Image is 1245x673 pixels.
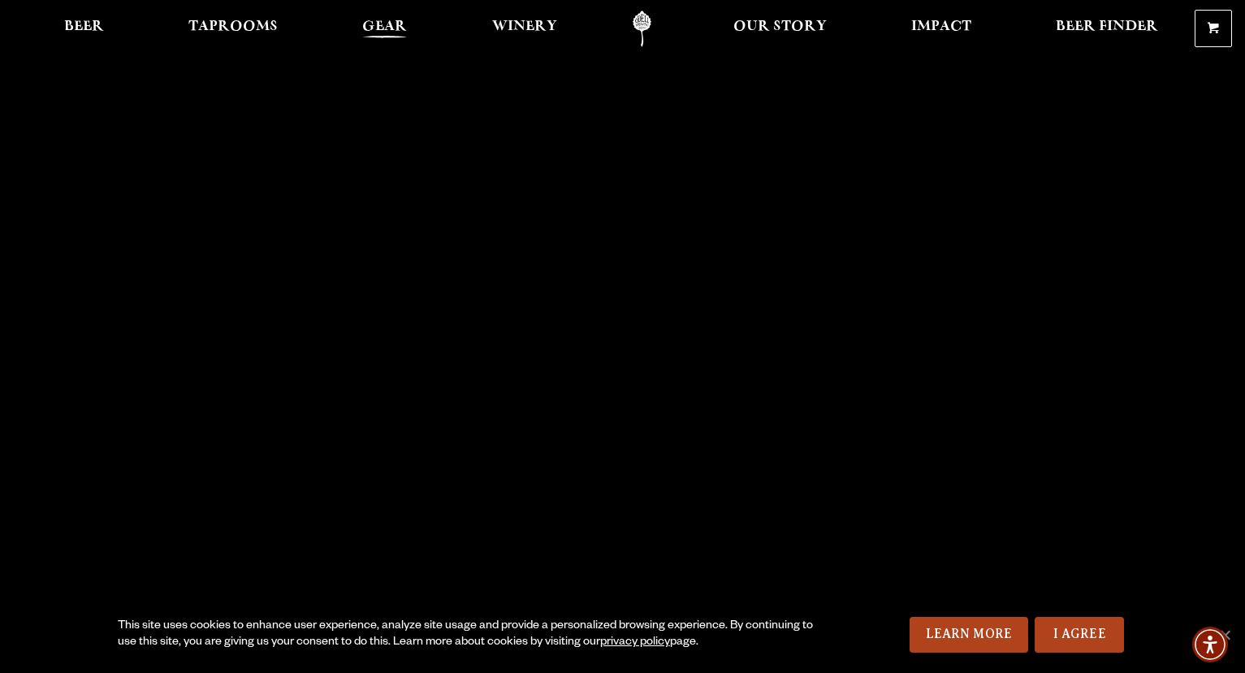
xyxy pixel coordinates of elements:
span: Impact [911,20,971,33]
a: privacy policy [600,636,670,649]
a: Beer [54,11,115,47]
a: Winery [482,11,568,47]
a: Odell Home [612,11,672,47]
a: Gear [352,11,417,47]
span: Beer Finder [1056,20,1158,33]
a: I Agree [1035,617,1124,653]
div: Accessibility Menu [1192,627,1228,662]
a: Learn More [910,617,1029,653]
a: Beer Finder [1045,11,1169,47]
span: Winery [492,20,557,33]
span: Taprooms [188,20,278,33]
span: Our Story [733,20,827,33]
a: Impact [901,11,982,47]
a: Our Story [723,11,837,47]
div: This site uses cookies to enhance user experience, analyze site usage and provide a personalized ... [118,619,816,651]
span: Beer [64,20,104,33]
a: Taprooms [178,11,288,47]
span: Gear [362,20,407,33]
